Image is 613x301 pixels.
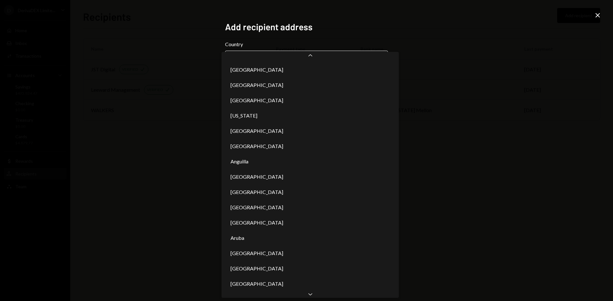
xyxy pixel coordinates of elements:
span: [GEOGRAPHIC_DATA] [231,249,283,257]
span: [GEOGRAPHIC_DATA] [231,66,283,74]
button: Country [225,51,388,68]
span: [GEOGRAPHIC_DATA] [231,127,283,135]
span: [GEOGRAPHIC_DATA] [231,173,283,181]
span: [GEOGRAPHIC_DATA] [231,97,283,104]
span: [GEOGRAPHIC_DATA] [231,265,283,272]
span: [GEOGRAPHIC_DATA] [231,204,283,211]
span: [GEOGRAPHIC_DATA] [231,81,283,89]
h2: Add recipient address [225,21,388,33]
span: [GEOGRAPHIC_DATA] [231,219,283,226]
label: Country [225,40,388,48]
span: Aruba [231,234,244,242]
span: [US_STATE] [231,112,257,119]
span: Anguilla [231,158,248,165]
span: [GEOGRAPHIC_DATA] [231,280,283,288]
span: [GEOGRAPHIC_DATA] [231,188,283,196]
span: [GEOGRAPHIC_DATA] [231,142,283,150]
